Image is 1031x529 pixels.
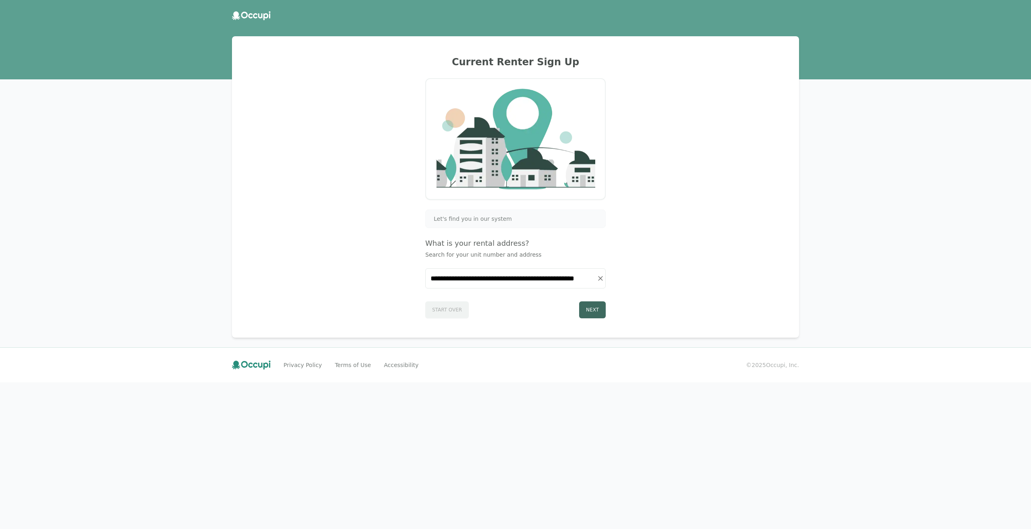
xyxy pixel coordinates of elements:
[242,56,789,68] h2: Current Renter Sign Up
[384,361,418,369] a: Accessibility
[746,361,799,369] small: © 2025 Occupi, Inc.
[335,361,371,369] a: Terms of Use
[579,301,606,318] button: Next
[425,238,606,249] h4: What is your rental address?
[284,361,322,369] a: Privacy Policy
[434,215,512,223] span: Let's find you in our system
[595,273,606,284] button: Clear
[436,89,595,189] img: Company Logo
[426,269,605,288] input: Start typing...
[425,251,606,259] p: Search for your unit number and address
